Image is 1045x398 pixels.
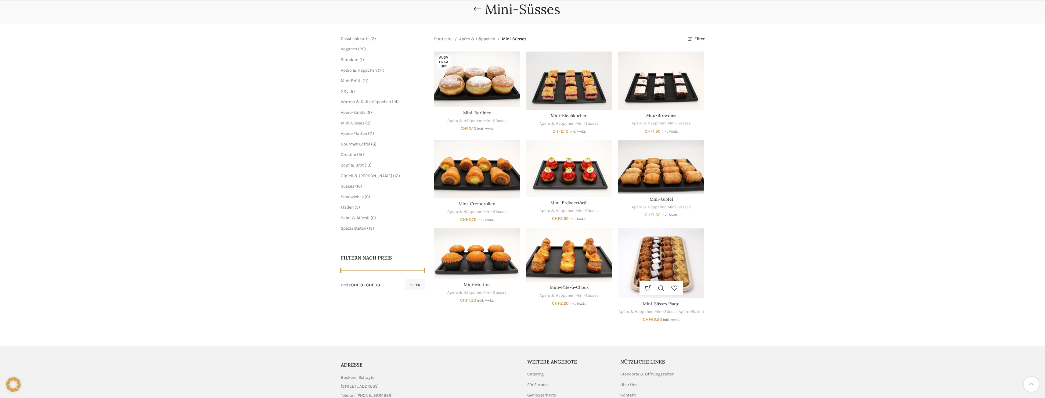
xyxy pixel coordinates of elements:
div: , [526,293,612,299]
a: Mini-Erdbeertörtli [526,140,612,197]
div: , [618,120,704,126]
small: inkl. MwSt. [570,217,586,221]
bdi: 2.10 [553,129,568,134]
small: inkl. MwSt. [477,218,494,222]
span: CHF [553,129,561,134]
span: ADRESSE [341,362,362,368]
span: Warme & Kalte Häppchen [341,99,391,104]
div: , [434,290,520,296]
a: Apéro & Häppchen [341,68,377,73]
a: Apéro & Häppchen [539,208,575,214]
a: Mini-Berliner [434,52,520,107]
a: Apéro & Häppchen [459,36,495,42]
a: Spezialitäten [341,226,366,231]
span: CHF [552,216,560,221]
a: Mini-Süsses [483,209,506,215]
span: Crostini [341,152,356,157]
span: CHF [460,217,468,222]
a: Veganes [341,46,357,52]
span: 13 [369,226,373,231]
span: Zopf & Brot [341,163,364,168]
a: Mini-Süsses [483,118,506,124]
a: Apéro & Häppchen [539,121,575,127]
span: Bäckerei Schwyter [341,374,376,381]
a: Mini-Berliner [463,110,491,116]
span: 13 [395,173,398,178]
a: Geschenkkarte [341,36,369,41]
span: [STREET_ADDRESS] [341,383,379,390]
a: Mini-Brötli [341,78,362,83]
a: Mini-Süsses [341,120,364,126]
a: Mini-Süsses [575,121,599,127]
a: Mini-Gipfel [650,196,673,202]
span: Apéro-Salate [341,110,366,115]
a: Apéro & Häppchen [447,209,482,215]
a: Mini-Süsses [668,204,691,210]
span: 20 [359,46,364,52]
span: Süsses [341,184,354,189]
a: Apéro & Häppchen [618,309,654,315]
a: Startseite [434,36,452,42]
a: In den Warenkorb legen: „Mini-Süsses Platte“ [642,281,655,295]
span: CHF 0 [351,282,363,288]
a: Mini-Süsses [654,309,678,315]
span: 9 [366,194,369,199]
div: , [526,121,612,127]
div: , [434,118,520,124]
bdi: 2.10 [460,126,476,131]
span: 6 [351,89,353,94]
a: Für Firmen [527,382,548,388]
nav: Breadcrumb [434,36,526,42]
a: Fladen [341,205,354,210]
a: Apéro & Häppchen [447,118,482,124]
a: Catering [527,371,544,377]
span: CHF [460,298,468,303]
a: Mini-Gipfel [618,140,704,194]
a: Mini-Süsses [575,208,599,214]
a: Mini-Brownies [618,52,704,110]
a: Mini-Cremerollen [434,140,520,198]
div: Preis: — [341,282,380,288]
span: CHF [552,301,560,306]
bdi: 2.20 [552,301,569,306]
span: CHF [643,317,651,322]
a: Go back [470,3,485,15]
bdi: 62.50 [643,317,662,322]
div: , , [618,309,704,315]
span: 1 [361,57,362,62]
div: , [434,209,520,215]
button: Filter [405,279,425,290]
h5: Weitere Angebote [527,358,611,365]
a: Mini-Brownies [646,113,676,118]
span: CHF [645,212,653,217]
bdi: 2.60 [552,216,569,221]
a: Mini-Süsses [483,290,506,296]
bdi: 1.90 [645,129,661,134]
bdi: 1.30 [460,298,476,303]
a: Mini-Blechkuchen [551,113,588,118]
span: Ausverkauft [436,54,451,70]
span: 8 [372,215,375,221]
a: Standard [341,57,359,62]
a: Mini-Pâte-à-Choux [550,285,589,290]
a: Sandwiches [341,194,364,199]
a: Standorte & Öffnungszeiten [620,371,675,377]
small: inkl. MwSt. [569,130,586,134]
a: Mini-Muffins [434,228,520,279]
small: inkl. MwSt. [663,318,679,322]
span: 9 [368,110,370,115]
span: 16 [357,184,361,189]
bdi: 1.50 [645,212,661,217]
span: 9 [367,120,369,126]
small: inkl. MwSt. [477,299,494,303]
span: CHF 70 [366,282,380,288]
span: XXL [341,89,348,94]
a: Apéro-Platten [341,131,367,136]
